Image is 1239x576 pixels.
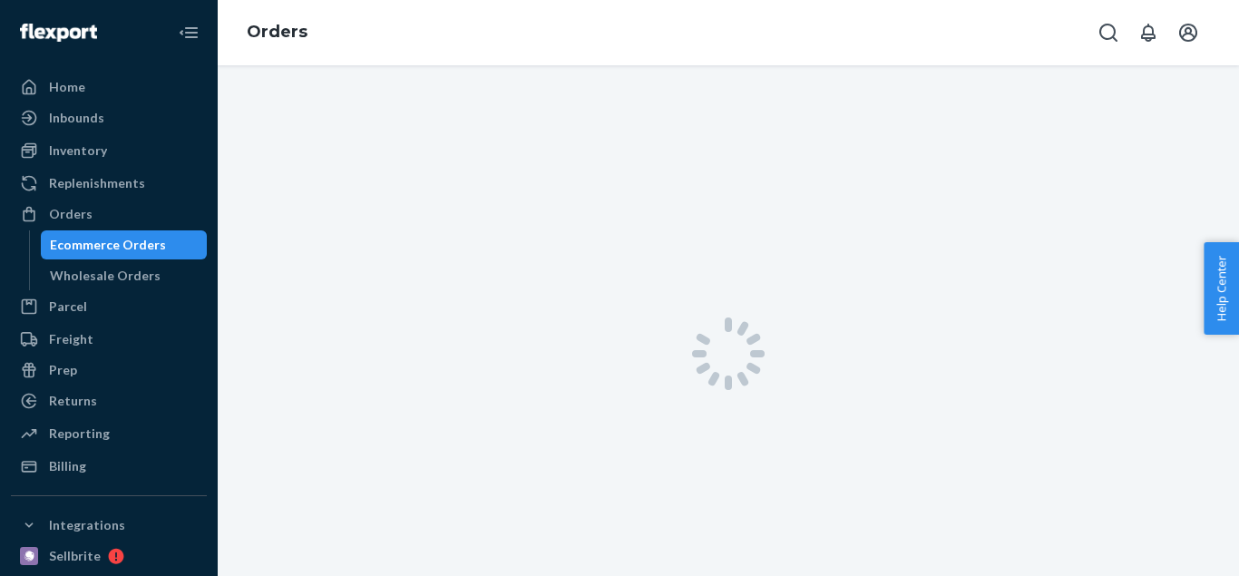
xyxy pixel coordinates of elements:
div: Reporting [49,425,110,443]
a: Billing [11,452,207,481]
div: Inbounds [49,109,104,127]
a: Reporting [11,419,207,448]
a: Orders [247,22,307,42]
a: Inventory [11,136,207,165]
div: Parcel [49,298,87,316]
img: Flexport logo [20,24,97,42]
a: Prep [11,356,207,385]
button: Open account menu [1170,15,1206,51]
div: Sellbrite [49,547,101,565]
button: Open notifications [1130,15,1166,51]
a: Wholesale Orders [41,261,208,290]
a: Returns [11,386,207,415]
button: Close Navigation [171,15,207,51]
a: Freight [11,325,207,354]
button: Integrations [11,511,207,540]
a: Sellbrite [11,542,207,571]
div: Wholesale Orders [50,267,161,285]
a: Parcel [11,292,207,321]
a: Inbounds [11,103,207,132]
a: Home [11,73,207,102]
button: Help Center [1204,242,1239,335]
div: Orders [49,205,93,223]
div: Integrations [49,516,125,534]
div: Freight [49,330,93,348]
div: Billing [49,457,86,475]
div: Prep [49,361,77,379]
a: Ecommerce Orders [41,230,208,259]
ol: breadcrumbs [232,6,322,59]
div: Returns [49,392,97,410]
a: Orders [11,200,207,229]
div: Replenishments [49,174,145,192]
div: Home [49,78,85,96]
a: Replenishments [11,169,207,198]
button: Open Search Box [1090,15,1127,51]
div: Ecommerce Orders [50,236,166,254]
div: Inventory [49,142,107,160]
